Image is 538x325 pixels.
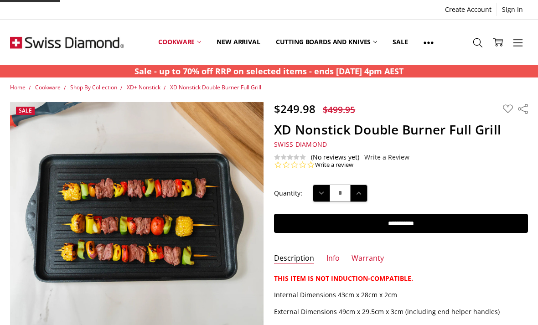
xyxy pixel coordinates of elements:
a: Shop By Collection [70,83,117,91]
a: Warranty [352,253,384,264]
span: (No reviews yet) [311,154,359,161]
span: $249.98 [274,101,316,116]
a: Sale [385,22,415,62]
label: Quantity: [274,188,302,198]
h1: XD Nonstick Double Burner Full Grill [274,122,528,138]
a: Home [10,83,26,91]
a: New arrival [209,22,268,62]
a: Sign In [497,3,528,16]
a: Cutting boards and knives [268,22,385,62]
strong: Sale - up to 70% off RRP on selected items - ends [DATE] 4pm AEST [134,66,403,77]
a: Description [274,253,314,264]
img: Free Shipping On Every Order [10,20,124,65]
a: Write a Review [364,154,409,161]
a: XD+ Nonstick [127,83,160,91]
p: External Dimensions 49cm x 29.5cm x 3cm (including end helper handles) [274,307,528,317]
a: Show All [416,22,441,63]
a: Cookware [35,83,61,91]
a: Info [326,253,340,264]
a: XD Nonstick Double Burner Full Grill [170,83,261,91]
span: Swiss Diamond [274,140,327,149]
strong: THIS ITEM IS NOT INDUCTION-COMPATIBLE. [274,274,413,283]
a: Cookware [150,22,209,62]
a: Create Account [440,3,497,16]
a: Write a review [315,161,353,169]
span: $499.95 [323,103,355,116]
span: Sale [19,107,32,114]
p: Internal Dimensions 43cm x 28cm x 2cm [274,290,528,300]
